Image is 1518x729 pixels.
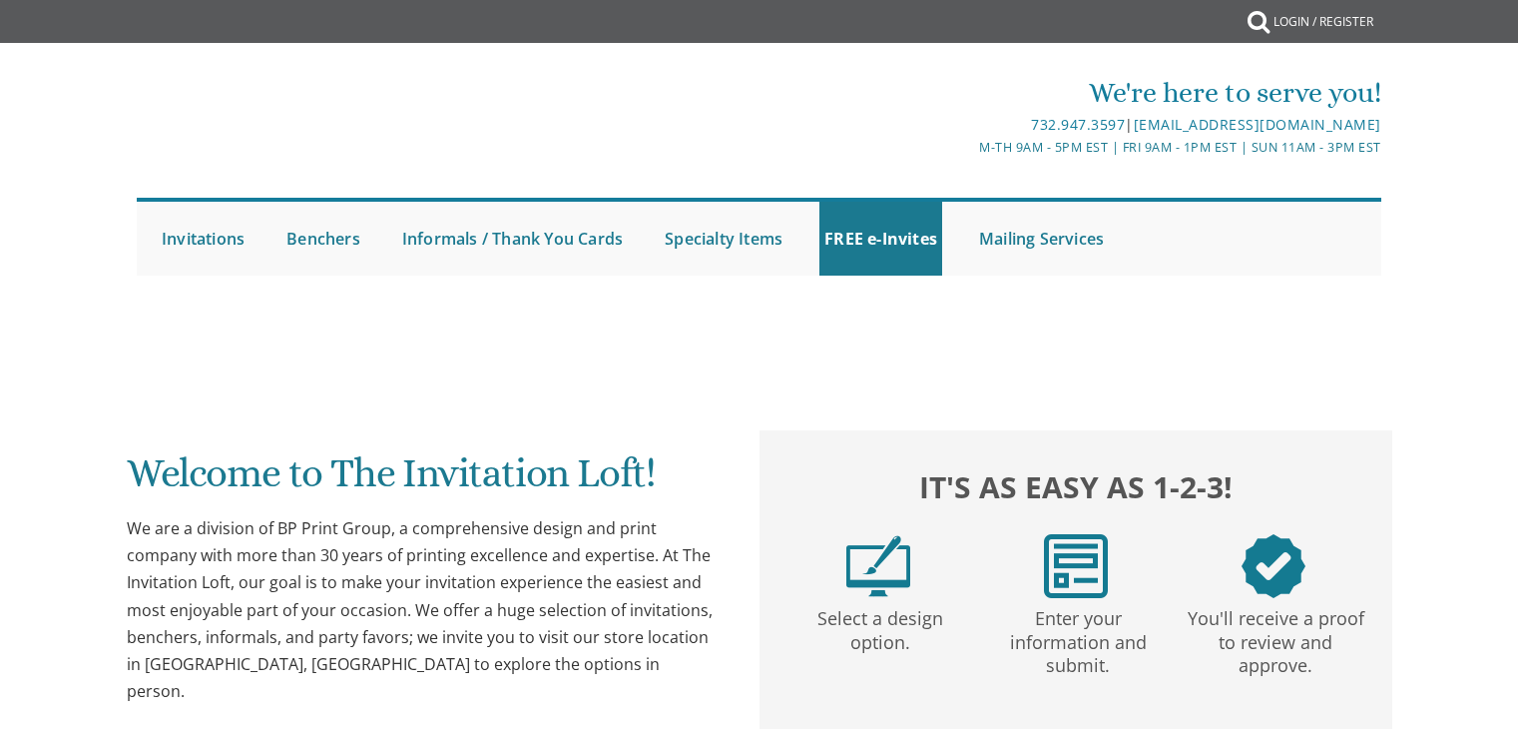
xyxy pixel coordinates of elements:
[1181,598,1370,678] p: You'll receive a proof to review and approve.
[1044,534,1108,598] img: step2.png
[785,598,975,655] p: Select a design option.
[846,534,910,598] img: step1.png
[397,202,628,276] a: Informals / Thank You Cards
[157,202,250,276] a: Invitations
[1242,534,1305,598] img: step3.png
[553,113,1381,137] div: |
[1134,115,1381,134] a: [EMAIL_ADDRESS][DOMAIN_NAME]
[974,202,1109,276] a: Mailing Services
[779,464,1372,509] h2: It's as easy as 1-2-3!
[553,73,1381,113] div: We're here to serve you!
[127,515,720,705] div: We are a division of BP Print Group, a comprehensive design and print company with more than 30 y...
[1031,115,1125,134] a: 732.947.3597
[553,137,1381,158] div: M-Th 9am - 5pm EST | Fri 9am - 1pm EST | Sun 11am - 3pm EST
[819,202,942,276] a: FREE e-Invites
[983,598,1173,678] p: Enter your information and submit.
[127,451,720,510] h1: Welcome to The Invitation Loft!
[660,202,787,276] a: Specialty Items
[281,202,365,276] a: Benchers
